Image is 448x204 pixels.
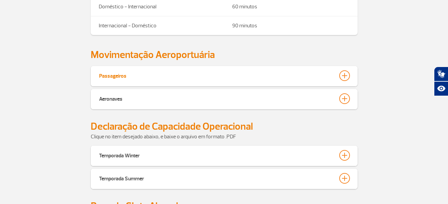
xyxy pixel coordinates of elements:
div: Temporada Winter [99,150,140,159]
div: Plugin de acessibilidade da Hand Talk. [434,67,448,96]
button: Aeronaves [99,93,350,104]
button: Abrir recursos assistivos. [434,81,448,96]
div: Temporada Summer [99,173,144,182]
td: Internacional - Doméstico [91,16,224,35]
div: Passageiros [99,70,126,80]
button: Temporada Summer [99,173,350,184]
h2: Declaração de Capacidade Operacional [91,120,358,133]
div: Aeronaves [99,93,122,103]
td: 90 minutos [224,16,358,35]
button: Temporada Winter [99,150,350,161]
h2: Movimentação Aeroportuária [91,49,358,61]
button: Abrir tradutor de língua de sinais. [434,67,448,81]
button: Passageiros [99,70,350,81]
p: Clique no item desejado abaixo, e baixe o arquivo em formato .PDF [91,133,358,141]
